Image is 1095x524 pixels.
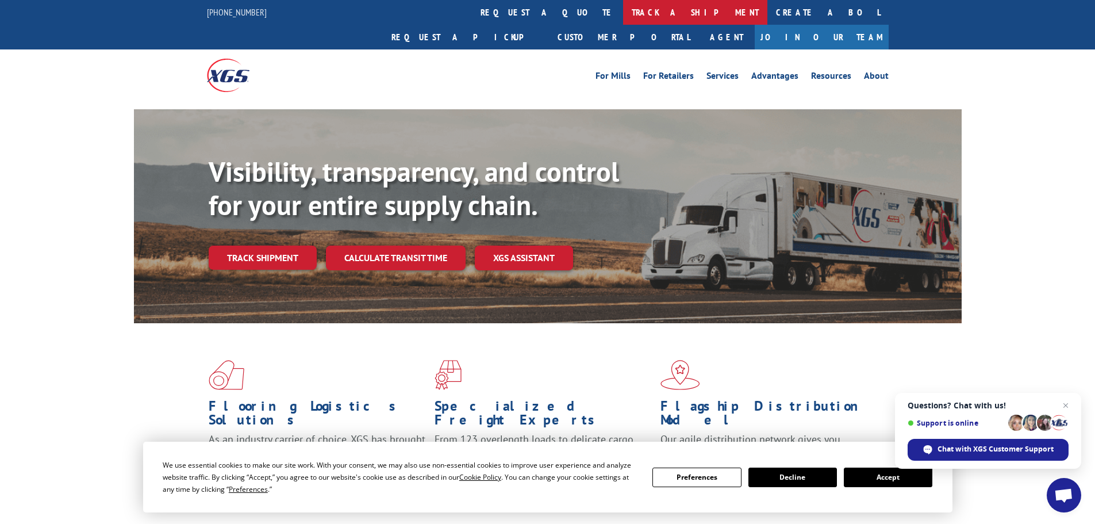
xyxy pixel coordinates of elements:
span: Questions? Chat with us! [908,401,1069,410]
a: Advantages [751,71,798,84]
button: Accept [844,468,932,487]
a: Services [706,71,739,84]
span: Chat with XGS Customer Support [908,439,1069,461]
div: Cookie Consent Prompt [143,442,952,512]
img: xgs-icon-total-supply-chain-intelligence-red [209,360,244,390]
h1: Flagship Distribution Model [660,399,878,433]
a: Customer Portal [549,25,698,49]
button: Preferences [652,468,741,487]
p: From 123 overlength loads to delicate cargo, our experienced staff knows the best way to move you... [435,433,652,484]
span: Cookie Policy [459,472,501,482]
span: Preferences [229,484,268,494]
a: Open chat [1047,478,1081,512]
h1: Flooring Logistics Solutions [209,399,426,433]
span: As an industry carrier of choice, XGS has brought innovation and dedication to flooring logistics... [209,433,425,473]
a: XGS ASSISTANT [475,246,573,270]
a: Agent [698,25,755,49]
h1: Specialized Freight Experts [435,399,652,433]
div: We use essential cookies to make our site work. With your consent, we may also use non-essential ... [163,459,639,495]
a: For Mills [595,71,631,84]
a: [PHONE_NUMBER] [207,6,267,18]
a: Calculate transit time [326,246,466,270]
a: About [864,71,889,84]
span: Chat with XGS Customer Support [938,444,1054,454]
span: Our agile distribution network gives you nationwide inventory management on demand. [660,433,872,460]
img: xgs-icon-flagship-distribution-model-red [660,360,700,390]
b: Visibility, transparency, and control for your entire supply chain. [209,154,619,223]
img: xgs-icon-focused-on-flooring-red [435,360,462,390]
button: Decline [748,468,837,487]
span: Support is online [908,419,1004,427]
a: Track shipment [209,246,317,270]
a: Resources [811,71,851,84]
a: For Retailers [643,71,694,84]
a: Request a pickup [383,25,549,49]
a: Join Our Team [755,25,889,49]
